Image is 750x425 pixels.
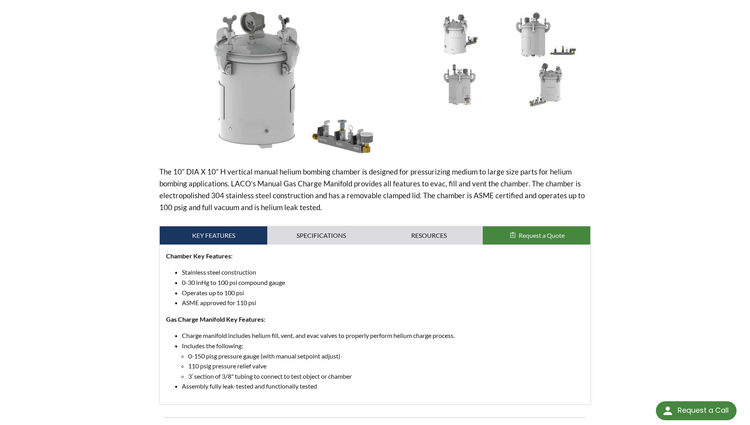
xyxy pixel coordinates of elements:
li: ASME approved for 110 psi [182,298,584,308]
img: 10" x 10" Bombing Chamber [159,11,412,153]
div: Request a Call [656,401,737,420]
strong: Gas Charge Manifold Key Features: [166,315,265,323]
button: Request a Quote [483,226,590,245]
li: 0-30 inHg to 100 psi compound gauge [182,277,584,288]
li: Operates up to 100 psi [182,288,584,298]
li: 110 psig pressure relief valve [188,361,584,371]
li: Stainless steel construction [182,267,584,277]
span: Request a Quote [519,231,565,239]
div: Request a Call [678,401,729,419]
li: 0-150 pisg pressure gauge (with manual setpoint adjust) [188,351,584,361]
li: Charge manifold includes helium fill, vent, and evac valves to properly perform helium charge pro... [182,330,584,341]
li: Includes the following: [182,341,584,381]
li: Assembly fully leak-tested and functionally tested [182,381,584,391]
a: Resources [375,226,483,245]
a: Key Features [160,226,267,245]
img: 10" x 10" Bombing Chamber Front View [504,11,587,58]
img: 10" x 10" Bombing Chamber Side View [418,62,501,108]
li: 3’ section of 3/8" tubing to connect to test object or chamber [188,371,584,381]
p: The 10” DIA X 10” H vertical manual helium bombing chamber is designed for pressurizing medium to... [159,166,590,213]
a: Specifications [267,226,375,245]
img: 10" x 10" Bombing Chamber 3/4 view [418,11,501,58]
img: 10" x 10" Bombing Chamber Rear View [504,62,587,108]
strong: Chamber Key Features: [166,252,232,260]
img: round button [661,404,674,417]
